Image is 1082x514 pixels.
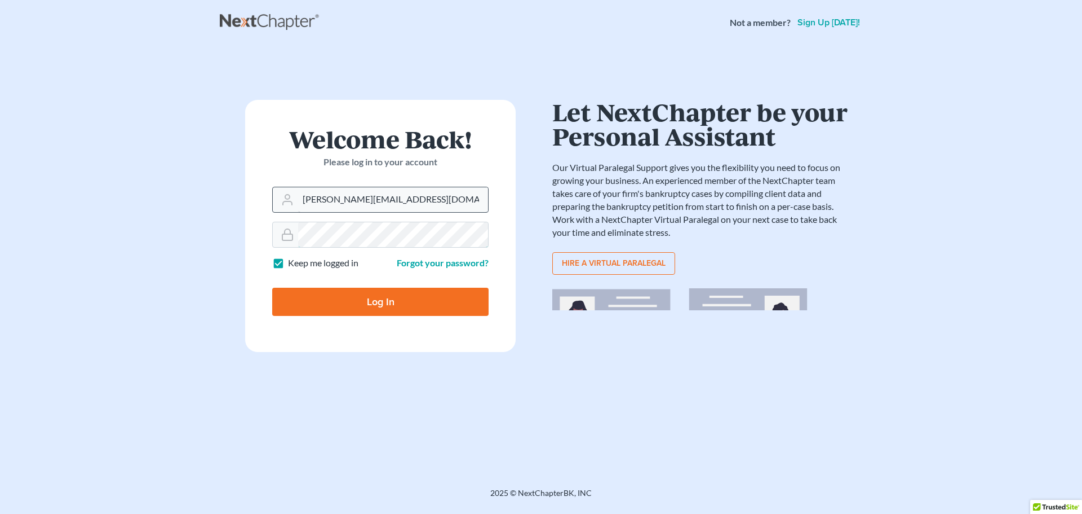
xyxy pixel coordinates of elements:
h1: Let NextChapter be your Personal Assistant [552,100,851,148]
h1: Welcome Back! [272,127,489,151]
p: Please log in to your account [272,156,489,169]
div: 2025 © NextChapterBK, INC [220,487,862,508]
img: virtual_paralegal_bg-b12c8cf30858a2b2c02ea913d52db5c468ecc422855d04272ea22d19010d70dc.svg [552,288,851,469]
strong: Not a member? [730,16,791,29]
a: Hire a virtual paralegal [552,252,675,275]
input: Log In [272,288,489,316]
a: Sign up [DATE]! [795,18,862,27]
label: Keep me logged in [288,257,358,270]
input: Email Address [298,187,488,212]
p: Our Virtual Paralegal Support gives you the flexibility you need to focus on growing your busines... [552,161,851,239]
a: Forgot your password? [397,257,489,268]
